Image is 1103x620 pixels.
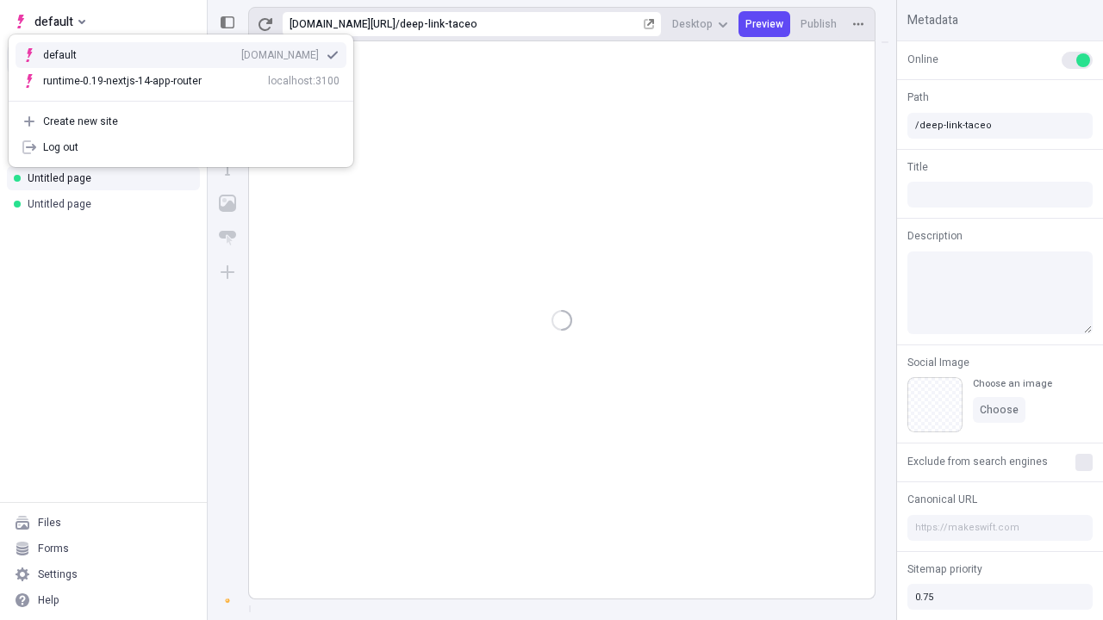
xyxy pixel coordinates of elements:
[226,598,229,602] div: A
[34,11,73,32] span: default
[907,561,982,577] span: Sitemap priority
[665,11,735,37] button: Desktop
[268,74,340,88] div: localhost:3100
[672,17,713,31] span: Desktop
[980,403,1019,417] span: Choose
[907,355,969,370] span: Social Image
[400,17,640,31] div: deep-link-taceo
[38,516,61,530] div: Files
[738,11,790,37] button: Preview
[907,159,928,175] span: Title
[38,593,59,607] div: Help
[43,48,103,62] div: default
[28,197,186,211] div: Untitled page
[973,377,1052,390] div: Choose an image
[907,228,963,244] span: Description
[907,454,1048,469] span: Exclude from search engines
[9,35,353,101] div: Suggestions
[212,222,243,253] button: Button
[43,74,202,88] div: runtime-0.19-nextjs-14-app-router
[212,153,243,184] button: Text
[38,567,78,581] div: Settings
[38,542,69,555] div: Forms
[801,17,837,31] span: Publish
[212,188,243,219] button: Image
[290,17,396,31] div: [URL][DOMAIN_NAME]
[907,90,929,105] span: Path
[241,48,319,62] div: [DOMAIN_NAME]
[973,397,1025,423] button: Choose
[907,492,977,507] span: Canonical URL
[745,17,783,31] span: Preview
[7,9,92,34] button: Select site
[907,52,938,67] span: Online
[907,515,1093,541] input: https://makeswift.com
[794,11,844,37] button: Publish
[28,171,186,185] div: Untitled page
[396,17,400,31] div: /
